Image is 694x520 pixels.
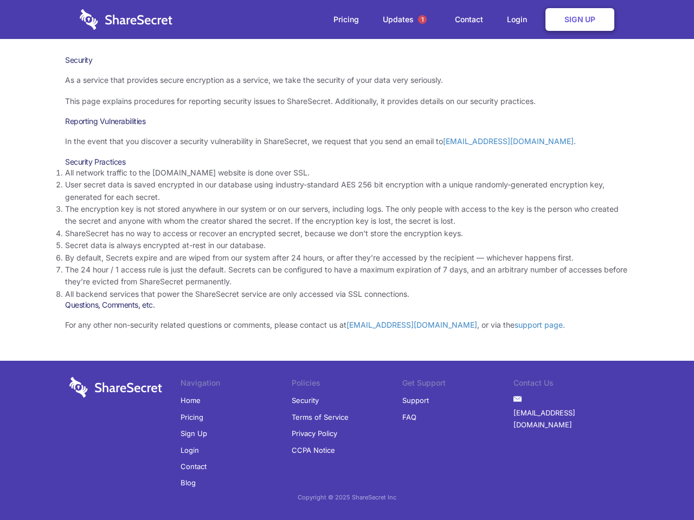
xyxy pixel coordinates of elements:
[181,458,207,474] a: Contact
[292,377,403,392] li: Policies
[181,409,203,425] a: Pricing
[323,3,370,36] a: Pricing
[65,135,629,147] p: In the event that you discover a security vulnerability in ShareSecret, we request that you send ...
[65,300,629,310] h3: Questions, Comments, etc.
[65,227,629,239] li: ShareSecret has no way to access or recover an encrypted secret, because we don’t store the encry...
[65,288,629,300] li: All backend services that power the ShareSecret service are only accessed via SSL connections.
[65,167,629,179] li: All network traffic to the [DOMAIN_NAME] website is done over SSL.
[80,9,172,30] img: logo-wordmark-white-trans-d4663122ce5f474addd5e946df7df03e33cb6a1c49d2221995e7729f52c070b2.svg
[443,136,574,146] a: [EMAIL_ADDRESS][DOMAIN_NAME]
[513,377,625,392] li: Contact Us
[496,3,543,36] a: Login
[181,442,199,458] a: Login
[402,409,416,425] a: FAQ
[65,95,629,107] p: This page explains procedures for reporting security issues to ShareSecret. Additionally, it prov...
[545,8,614,31] a: Sign Up
[181,474,196,491] a: Blog
[346,320,477,329] a: [EMAIL_ADDRESS][DOMAIN_NAME]
[69,377,162,398] img: logo-wordmark-white-trans-d4663122ce5f474addd5e946df7df03e33cb6a1c49d2221995e7729f52c070b2.svg
[513,405,625,433] a: [EMAIL_ADDRESS][DOMAIN_NAME]
[65,74,629,86] p: As a service that provides secure encryption as a service, we take the security of your data very...
[292,409,349,425] a: Terms of Service
[65,116,629,126] h3: Reporting Vulnerabilities
[65,55,629,65] h1: Security
[65,319,629,331] p: For any other non-security related questions or comments, please contact us at , or via the .
[292,425,337,441] a: Privacy Policy
[65,203,629,227] li: The encryption key is not stored anywhere in our system or on our servers, including logs. The on...
[181,392,201,408] a: Home
[65,239,629,251] li: Secret data is always encrypted at-rest in our database.
[181,377,292,392] li: Navigation
[65,252,629,264] li: By default, Secrets expire and are wiped from our system after 24 hours, or after they’re accesse...
[292,442,335,458] a: CCPA Notice
[292,392,319,408] a: Security
[444,3,494,36] a: Contact
[515,320,563,329] a: support page
[65,264,629,288] li: The 24 hour / 1 access rule is just the default. Secrets can be configured to have a maximum expi...
[65,179,629,203] li: User secret data is saved encrypted in our database using industry-standard AES 256 bit encryptio...
[65,157,629,167] h3: Security Practices
[402,392,429,408] a: Support
[402,377,513,392] li: Get Support
[418,15,427,24] span: 1
[181,425,207,441] a: Sign Up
